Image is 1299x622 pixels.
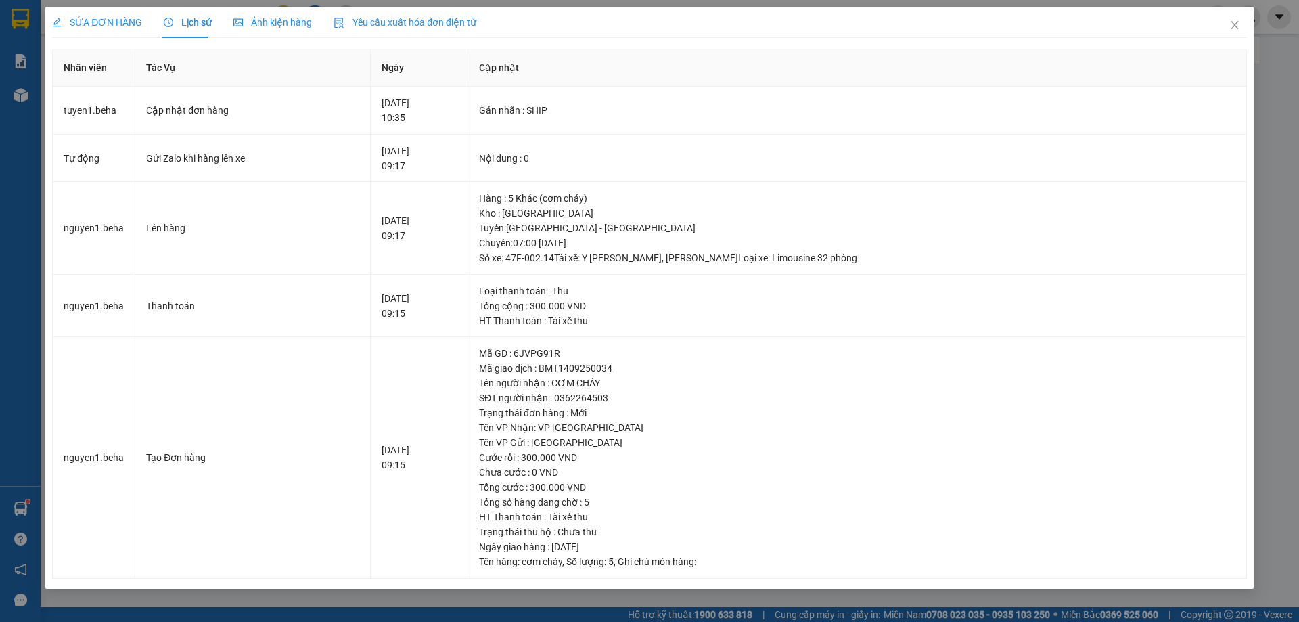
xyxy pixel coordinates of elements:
[53,49,135,87] th: Nhân viên
[146,450,359,465] div: Tạo Đơn hàng
[479,510,1235,525] div: HT Thanh toán : Tài xế thu
[479,191,1235,206] div: Hàng : 5 Khác (cơm cháy)
[479,298,1235,313] div: Tổng cộng : 300.000 VND
[164,18,173,27] span: clock-circle
[233,18,243,27] span: picture
[479,103,1235,118] div: Gán nhãn : SHIP
[53,182,135,275] td: nguyen1.beha
[382,143,457,173] div: [DATE] 09:17
[334,17,476,28] span: Yêu cầu xuất hóa đơn điện tử
[608,556,614,567] span: 5
[382,213,457,243] div: [DATE] 09:17
[382,443,457,472] div: [DATE] 09:15
[468,49,1247,87] th: Cập nhật
[334,18,344,28] img: icon
[233,17,312,28] span: Ảnh kiện hàng
[479,465,1235,480] div: Chưa cước : 0 VND
[479,405,1235,420] div: Trạng thái đơn hàng : Mới
[1216,7,1254,45] button: Close
[479,525,1235,539] div: Trạng thái thu hộ : Chưa thu
[53,337,135,579] td: nguyen1.beha
[53,275,135,338] td: nguyen1.beha
[1229,20,1240,30] span: close
[479,420,1235,435] div: Tên VP Nhận: VP [GEOGRAPHIC_DATA]
[479,221,1235,265] div: Tuyến : [GEOGRAPHIC_DATA] - [GEOGRAPHIC_DATA] Chuyến: 07:00 [DATE] Số xe: 47F-002.14 Tài xế: Y [P...
[52,18,62,27] span: edit
[479,361,1235,376] div: Mã giao dịch : BMT1409250034
[479,495,1235,510] div: Tổng số hàng đang chờ : 5
[479,313,1235,328] div: HT Thanh toán : Tài xế thu
[479,206,1235,221] div: Kho : [GEOGRAPHIC_DATA]
[479,346,1235,361] div: Mã GD : 6JVPG91R
[146,151,359,166] div: Gửi Zalo khi hàng lên xe
[164,17,212,28] span: Lịch sử
[479,554,1235,569] div: Tên hàng: , Số lượng: , Ghi chú món hàng:
[479,391,1235,405] div: SĐT người nhận : 0362264503
[382,291,457,321] div: [DATE] 09:15
[479,435,1235,450] div: Tên VP Gửi : [GEOGRAPHIC_DATA]
[522,556,562,567] span: cơm cháy
[479,284,1235,298] div: Loại thanh toán : Thu
[479,376,1235,391] div: Tên người nhận : CƠM CHÁY
[53,135,135,183] td: Tự động
[52,17,142,28] span: SỬA ĐƠN HÀNG
[479,151,1235,166] div: Nội dung : 0
[479,480,1235,495] div: Tổng cước : 300.000 VND
[146,298,359,313] div: Thanh toán
[382,95,457,125] div: [DATE] 10:35
[53,87,135,135] td: tuyen1.beha
[371,49,468,87] th: Ngày
[479,450,1235,465] div: Cước rồi : 300.000 VND
[479,539,1235,554] div: Ngày giao hàng : [DATE]
[135,49,371,87] th: Tác Vụ
[146,103,359,118] div: Cập nhật đơn hàng
[146,221,359,236] div: Lên hàng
